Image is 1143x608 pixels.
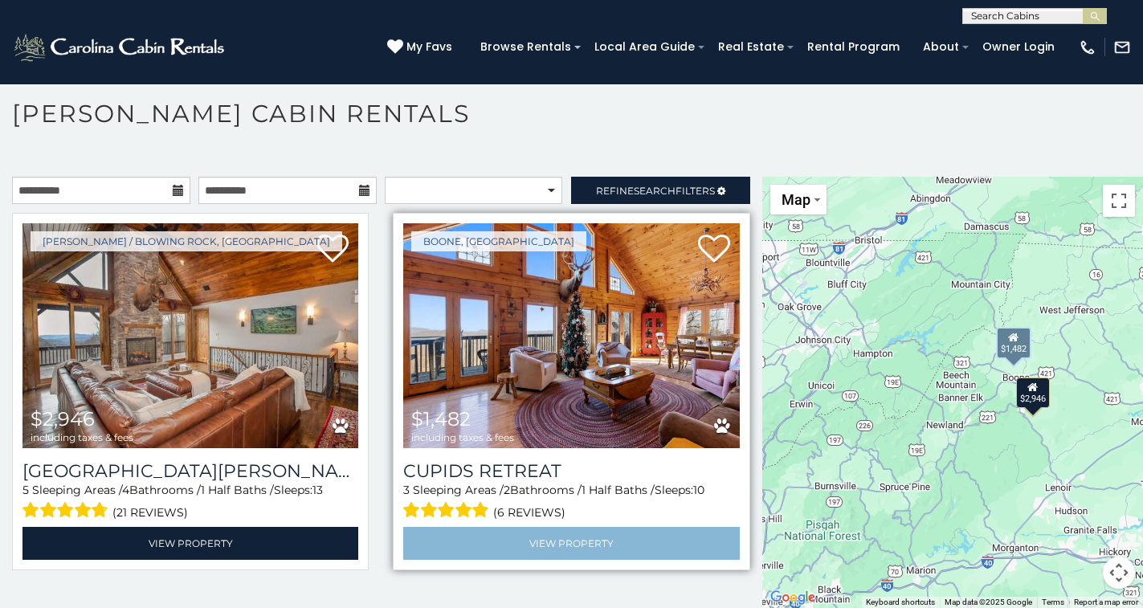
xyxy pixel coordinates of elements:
[403,223,739,448] a: Cupids Retreat $1,482 including taxes & fees
[22,460,358,482] h3: Mountain Laurel Lodge
[22,527,358,560] a: View Property
[411,432,514,443] span: including taxes & fees
[122,483,129,497] span: 4
[1016,377,1050,407] div: $2,946
[406,39,452,55] span: My Favs
[312,483,323,497] span: 13
[1103,185,1135,217] button: Toggle fullscreen view
[403,223,739,448] img: Cupids Retreat
[799,35,908,59] a: Rental Program
[403,460,739,482] a: Cupids Retreat
[493,502,565,523] span: (6 reviews)
[403,483,410,497] span: 3
[710,35,792,59] a: Real Estate
[403,527,739,560] a: View Property
[411,231,586,251] a: Boone, [GEOGRAPHIC_DATA]
[504,483,510,497] span: 2
[472,35,579,59] a: Browse Rentals
[22,482,358,523] div: Sleeping Areas / Bathrooms / Sleeps:
[693,483,704,497] span: 10
[22,223,358,448] a: Mountain Laurel Lodge $2,946 including taxes & fees
[403,482,739,523] div: Sleeping Areas / Bathrooms / Sleeps:
[31,231,342,251] a: [PERSON_NAME] / Blowing Rock, [GEOGRAPHIC_DATA]
[1079,39,1096,56] img: phone-regular-white.png
[1074,598,1138,606] a: Report a map error
[596,185,715,197] span: Refine Filters
[1113,39,1131,56] img: mail-regular-white.png
[1103,557,1135,589] button: Map camera controls
[782,191,810,208] span: Map
[22,460,358,482] a: [GEOGRAPHIC_DATA][PERSON_NAME]
[974,35,1063,59] a: Owner Login
[634,185,676,197] span: Search
[571,177,749,204] a: RefineSearchFilters
[766,587,819,608] a: Open this area in Google Maps (opens a new window)
[12,31,229,63] img: White-1-2.png
[411,407,471,430] span: $1,482
[22,223,358,448] img: Mountain Laurel Lodge
[1042,598,1064,606] a: Terms (opens in new tab)
[770,185,827,214] button: Change map style
[201,483,274,497] span: 1 Half Baths /
[586,35,703,59] a: Local Area Guide
[582,483,655,497] span: 1 Half Baths /
[22,483,29,497] span: 5
[31,407,95,430] span: $2,946
[915,35,967,59] a: About
[766,587,819,608] img: Google
[866,597,935,608] button: Keyboard shortcuts
[387,39,456,56] a: My Favs
[31,432,133,443] span: including taxes & fees
[112,502,188,523] span: (21 reviews)
[698,233,730,267] a: Add to favorites
[945,598,1032,606] span: Map data ©2025 Google
[996,327,1031,359] div: $1,482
